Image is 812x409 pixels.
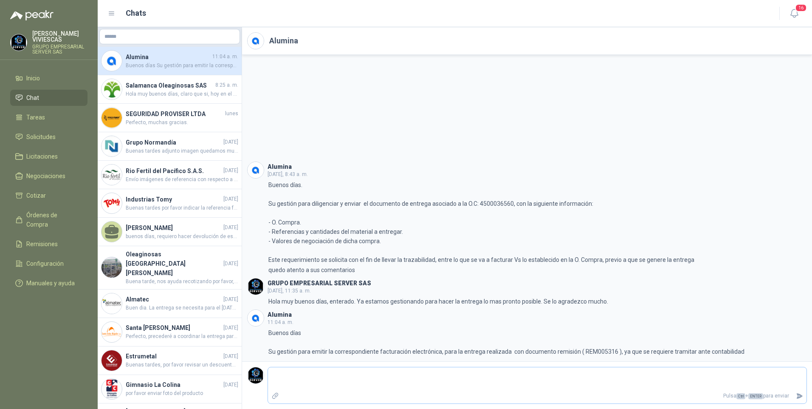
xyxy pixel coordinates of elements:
span: [DATE] [223,224,238,232]
a: Company LogoGrupo Normandía[DATE]Buenas tardes adjunto imagen quedamos muy atentos Gracias [98,132,242,161]
span: [DATE] [223,138,238,146]
img: Company Logo [101,136,122,156]
a: Tareas [10,109,87,125]
a: Company LogoSanta [PERSON_NAME][DATE]Perfecto, precederé a coordinar la entrega para el día marte... [98,318,242,347]
a: [PERSON_NAME][DATE]buenos días, requiero hacer devolución de este producto ya que llego muy ancha [98,218,242,246]
a: Remisiones [10,236,87,252]
p: Buenos días Su gestión para emitir la correspondiente facturación electrónica, para la entrega re... [268,328,744,356]
p: quedo atento a sus comentarios [268,265,355,275]
h4: [PERSON_NAME] [126,223,222,233]
span: 11:04 a. m. [212,53,238,61]
img: Company Logo [101,379,122,399]
a: Company LogoSalamanca Oleaginosas SAS8:25 a. m.Hola muy buenos días, claro que si, hoy en el tran... [98,75,242,104]
span: [DATE] [223,295,238,304]
h4: Santa [PERSON_NAME] [126,323,222,332]
h4: Salamanca Oleaginosas SAS [126,81,214,90]
p: GRUPO EMPRESARIAL SERVER SAS [32,44,87,54]
img: Company Logo [248,310,264,326]
p: Buenos días. Su gestión para diligenciar y enviar el documento de entrega asociado a la O.C: 4500... [268,180,694,264]
a: Company LogoAlmatec[DATE]Buen dia. La entrega se necesita para el [DATE][PERSON_NAME] [98,290,242,318]
span: ENTER [748,393,763,399]
a: Configuración [10,256,87,272]
a: Company LogoRio Fertil del Pacífico S.A.S.[DATE]Envío imágenes de referencia con respecto a como ... [98,161,242,189]
h4: SEGURIDAD PROVISER LTDA [126,109,223,119]
span: Buenas tardes adjunto imagen quedamos muy atentos Gracias [126,147,238,155]
img: Company Logo [11,34,27,51]
span: 11:04 a. m. [268,319,293,325]
p: [PERSON_NAME] VIVIESCAS [32,31,87,43]
a: Cotizar [10,187,87,204]
span: Hola muy buenos días, claro que si, hoy en el transcurso del día se le hace entrega. [126,90,238,98]
span: lunes [225,110,238,118]
img: Company Logo [101,293,122,314]
a: Negociaciones [10,168,87,184]
img: Company Logo [101,108,122,128]
span: 16 [795,4,807,12]
span: Perfecto, precederé a coordinar la entrega para el día martes. Se lo agradezco mucho. [126,332,238,341]
img: Company Logo [248,367,264,383]
span: Licitaciones [26,152,58,161]
span: Cotizar [26,191,46,200]
button: Enviar [792,389,806,403]
span: Buenas tardes por favor indicar la referencia foto y especificaciones tecnicas de la esta pistola... [126,204,238,212]
span: Solicitudes [26,132,56,142]
a: Inicio [10,70,87,86]
span: Tareas [26,113,45,122]
label: Adjuntar archivos [268,389,282,403]
span: Envío imágenes de referencia con respecto a como viene lo cotizado. [126,176,238,184]
p: Hola muy buenos días, enterado. Ya estamos gestionando para hacer la entrega lo mas pronto posibl... [268,297,608,306]
button: 16 [787,6,802,21]
h1: Chats [126,7,146,19]
span: Manuales y ayuda [26,278,75,288]
h4: Gimnasio La Colina [126,380,222,389]
span: por favor enviar foto del producto [126,389,238,398]
span: Buena tarde, nos ayuda recotizando por favor, quedo atenta [126,278,238,286]
img: Company Logo [248,162,264,178]
a: Company LogoAlumina11:04 a. m.Buenos días Su gestión para emitir la correspondiente facturación e... [98,47,242,75]
h4: Grupo Normandía [126,138,222,147]
a: Company LogoGimnasio La Colina[DATE]por favor enviar foto del producto [98,375,242,403]
a: Órdenes de Compra [10,207,87,233]
span: [DATE] [223,324,238,332]
img: Company Logo [101,257,122,278]
span: Buen dia. La entrega se necesita para el [DATE][PERSON_NAME] [126,304,238,312]
img: Logo peakr [10,10,54,20]
h4: Almatec [126,295,222,304]
img: Company Logo [101,79,122,99]
h3: Alumina [268,165,292,169]
span: [DATE], 8:43 a. m. [268,171,308,177]
span: [DATE] [223,381,238,389]
span: Chat [26,93,39,102]
span: Configuración [26,259,64,268]
img: Company Logo [248,33,264,49]
img: Company Logo [248,278,264,295]
a: Chat [10,90,87,106]
p: Pulsa + para enviar [282,389,793,403]
a: Company LogoSEGURIDAD PROVISER LTDAlunesPerfecto, muchas gracias. [98,104,242,132]
span: Buenas tardes, por favor revisar un descuento total a todos los ítems. Están por encima casi un 4... [126,361,238,369]
span: Remisiones [26,239,58,249]
img: Company Logo [101,322,122,342]
h2: Alumina [269,35,298,47]
h3: GRUPO EMPRESARIAL SERVER SAS [268,281,371,286]
h3: Alumina [268,312,292,317]
a: Manuales y ayuda [10,275,87,291]
h4: Industrias Tomy [126,195,222,204]
a: Licitaciones [10,148,87,165]
span: [DATE] [223,167,238,175]
h4: Oleaginosas [GEOGRAPHIC_DATA][PERSON_NAME] [126,250,222,278]
span: [DATE] [223,195,238,203]
span: [DATE] [223,260,238,268]
span: Inicio [26,74,40,83]
span: Órdenes de Compra [26,210,79,229]
span: Buenos días Su gestión para emitir la correspondiente facturación electrónica, para la entrega re... [126,62,238,70]
a: Company LogoOleaginosas [GEOGRAPHIC_DATA][PERSON_NAME][DATE]Buena tarde, nos ayuda recotizando po... [98,246,242,290]
span: 8:25 a. m. [215,81,238,89]
img: Company Logo [101,350,122,371]
a: Solicitudes [10,129,87,145]
span: [DATE] [223,352,238,361]
span: buenos días, requiero hacer devolución de este producto ya que llego muy ancha [126,233,238,241]
span: Ctrl [736,393,745,399]
span: Negociaciones [26,171,65,181]
span: Perfecto, muchas gracias. [126,119,238,127]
